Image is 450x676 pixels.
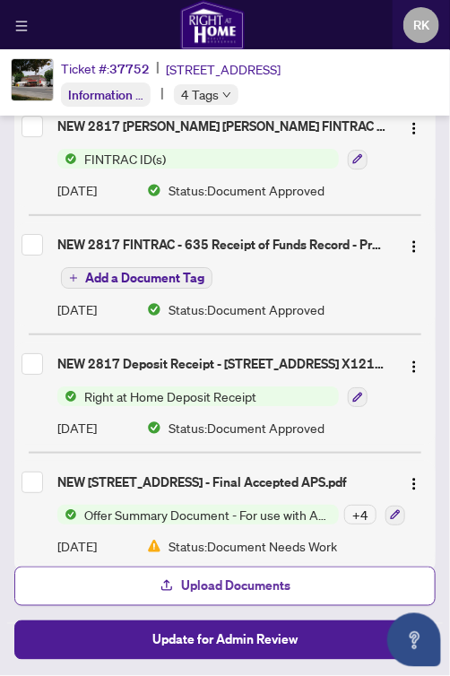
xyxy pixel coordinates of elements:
span: [DATE] [57,418,97,438]
button: Add a Document Tag [61,267,212,289]
span: Status: Document Approved [169,180,325,200]
div: Ticket #: [61,58,150,79]
span: RK [413,15,429,35]
button: Open asap [387,613,441,667]
span: FINTRAC ID(s) [77,149,173,169]
img: Document Status [147,420,161,435]
img: Logo [407,239,421,254]
span: Offer Summary Document - For use with Agreement of Purchase and Sale [77,505,339,524]
span: Status: Document Needs Work [169,536,337,556]
div: NEW [STREET_ADDRESS] - Final Accepted APS.pdf [57,472,385,492]
span: Information Updated - Processing Pending [68,86,306,103]
img: Document Status [147,302,161,316]
button: Logo [400,112,428,141]
img: Logo [407,360,421,374]
button: Upload Documents [14,567,436,606]
span: [DATE] [57,299,97,319]
img: Logo [407,121,421,135]
img: Document Status [147,183,161,197]
span: [DATE] [57,180,97,200]
span: plus [69,273,78,282]
button: Logo [400,230,428,259]
span: Upload Documents [181,572,290,601]
span: down [222,91,231,100]
div: NEW 2817 Deposit Receipt - [STREET_ADDRESS] X12123485.pdf [57,354,385,374]
img: Document Status [147,539,161,553]
span: 37752 [109,61,150,77]
img: Status Icon [57,386,77,406]
span: Update for Admin Review [152,626,298,654]
img: IMG-X12123485_1.jpg [12,59,53,100]
div: + 4 [344,505,376,524]
img: Status Icon [57,149,77,169]
button: Update for Admin Review [14,620,436,660]
div: NEW 2817 [PERSON_NAME] [PERSON_NAME] FINTRAC - 630 Individual Identification Record A - PropTx-OR... [57,117,385,136]
span: menu [15,20,28,32]
button: Logo [400,350,428,378]
span: 4 Tags [181,84,219,105]
span: Add a Document Tag [85,272,204,284]
span: [DATE] [57,536,97,556]
span: Status: Document Approved [169,299,325,319]
span: Status: Document Approved [169,418,325,438]
div: NEW 2817 FINTRAC - 635 Receipt of Funds Record - PropTx-OREA_[DATE] 16_35_57.pdf [57,235,385,255]
button: Logo [400,468,428,497]
span: Right at Home Deposit Receipt [77,386,264,406]
img: Logo [407,477,421,491]
img: Status Icon [57,505,77,524]
span: [STREET_ADDRESS] [166,59,281,79]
